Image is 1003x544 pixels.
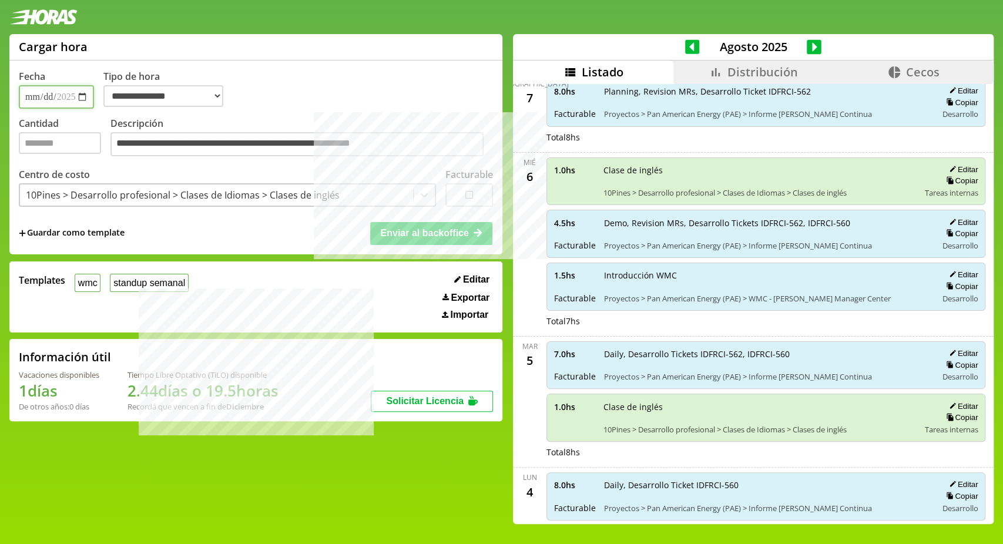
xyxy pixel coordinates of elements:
div: Tiempo Libre Optativo (TiLO) disponible [128,370,279,380]
span: + [19,227,26,240]
select: Tipo de hora [103,85,223,107]
div: mar [522,341,538,351]
span: Demo, Revision MRs, Desarrollo Tickets IDFRCI-562, IDFRCI-560 [604,217,929,229]
input: Cantidad [19,132,101,154]
span: 8.0 hs [554,86,596,97]
button: Solicitar Licencia [371,391,493,412]
div: De otros años: 0 días [19,401,99,412]
button: Copiar [942,491,978,501]
button: Editar [945,270,978,280]
button: Editar [945,164,978,174]
span: Editar [463,274,489,285]
span: 4.5 hs [554,217,596,229]
label: Tipo de hora [103,70,233,109]
button: standup semanal [110,274,188,292]
span: Agosto 2025 [699,39,807,55]
div: Vacaciones disponibles [19,370,99,380]
label: Fecha [19,70,45,83]
button: Editar [451,274,493,286]
span: Desarrollo [942,293,978,304]
span: Proyectos > Pan American Energy (PAE) > Informe [PERSON_NAME] Continua [604,503,929,513]
span: Desarrollo [942,371,978,382]
div: Total 8 hs [546,446,986,458]
span: Clase de inglés [603,164,917,176]
span: Enviar al backoffice [380,228,468,238]
span: 1.0 hs [554,164,595,176]
div: Recordá que vencen a fin de [128,401,279,412]
div: 4 [521,482,539,501]
span: Distribución [727,64,798,80]
span: Introducción WMC [604,270,929,281]
button: Copiar [942,98,978,108]
span: +Guardar como template [19,227,125,240]
span: Facturable [554,502,596,513]
span: Templates [19,274,65,287]
span: Exportar [451,293,489,303]
span: Solicitar Licencia [386,396,464,406]
button: Copiar [942,360,978,370]
span: Desarrollo [942,240,978,251]
span: Desarrollo [942,503,978,513]
span: Planning, Revision MRs, Desarrollo Ticket IDFRCI-562 [604,86,929,97]
span: Listado [582,64,623,80]
img: logotipo [9,9,78,25]
div: mié [524,157,536,167]
label: Facturable [445,168,493,181]
h2: Información útil [19,349,111,365]
button: Copiar [942,281,978,291]
h1: 1 días [19,380,99,401]
b: Diciembre [226,401,264,412]
span: 1.5 hs [554,270,596,281]
span: Facturable [554,240,596,251]
span: Clase de inglés [603,401,917,412]
span: Daily, Desarrollo Tickets IDFRCI-562, IDFRCI-560 [604,348,929,360]
button: Editar [945,401,978,411]
button: Editar [945,479,978,489]
textarea: Descripción [110,132,484,157]
div: 7 [521,89,539,108]
span: Proyectos > Pan American Energy (PAE) > WMC - [PERSON_NAME] Manager Center [604,293,929,304]
label: Cantidad [19,117,110,160]
span: Facturable [554,293,596,304]
div: [DEMOGRAPHIC_DATA] [491,79,569,89]
button: Enviar al backoffice [370,222,492,244]
button: Copiar [942,176,978,186]
button: Editar [945,348,978,358]
div: 6 [521,167,539,186]
span: Tareas internas [924,187,978,198]
div: 10Pines > Desarrollo profesional > Clases de Idiomas > Clases de inglés [26,189,340,202]
div: lun [523,472,537,482]
div: scrollable content [513,84,994,522]
button: wmc [75,274,100,292]
button: Editar [945,217,978,227]
button: Exportar [439,292,493,304]
span: Proyectos > Pan American Energy (PAE) > Informe [PERSON_NAME] Continua [604,240,929,251]
span: Tareas internas [924,424,978,435]
span: 8.0 hs [554,479,596,491]
span: Cecos [906,64,940,80]
label: Centro de costo [19,168,90,181]
span: Facturable [554,108,596,119]
span: Proyectos > Pan American Energy (PAE) > Informe [PERSON_NAME] Continua [604,109,929,119]
span: Desarrollo [942,109,978,119]
span: 7.0 hs [554,348,596,360]
span: 1.0 hs [554,401,595,412]
span: Importar [450,310,488,320]
span: Facturable [554,371,596,382]
button: Editar [945,86,978,96]
h1: Cargar hora [19,39,88,55]
span: Daily, Desarrollo Ticket IDFRCI-560 [604,479,929,491]
div: Total 8 hs [546,132,986,143]
button: Copiar [942,412,978,422]
span: 10Pines > Desarrollo profesional > Clases de Idiomas > Clases de inglés [603,187,917,198]
span: Proyectos > Pan American Energy (PAE) > Informe [PERSON_NAME] Continua [604,371,929,382]
label: Descripción [110,117,493,160]
div: 5 [521,351,539,370]
span: 10Pines > Desarrollo profesional > Clases de Idiomas > Clases de inglés [603,424,917,435]
button: Copiar [942,229,978,239]
h1: 2.44 días o 19.5 horas [128,380,279,401]
div: Total 7 hs [546,315,986,327]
